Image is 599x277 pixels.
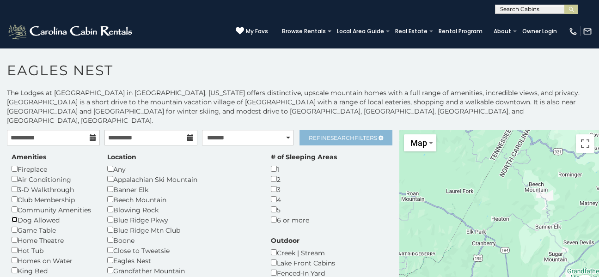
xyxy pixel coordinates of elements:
[246,27,268,36] span: My Favs
[107,205,257,215] div: Blowing Rock
[12,194,93,205] div: Club Membership
[107,164,257,174] div: Any
[271,152,337,162] label: # of Sleeping Areas
[271,205,337,215] div: 5
[277,25,330,38] a: Browse Rentals
[107,152,136,162] label: Location
[12,265,93,276] div: King Bed
[12,245,93,255] div: Hot Tub
[12,215,93,225] div: Dog Allowed
[12,205,93,215] div: Community Amenities
[271,247,348,258] div: Creek | Stream
[271,164,337,174] div: 1
[7,22,135,41] img: White-1-2.png
[271,174,337,184] div: 2
[12,255,93,265] div: Homes on Water
[12,225,93,235] div: Game Table
[271,184,337,194] div: 3
[568,27,578,36] img: phone-regular-white.png
[107,215,257,225] div: Blue Ridge Pkwy
[12,235,93,245] div: Home Theatre
[271,258,348,268] div: Lake Front Cabins
[434,25,487,38] a: Rental Program
[299,130,392,145] a: RefineSearchFilters
[391,25,432,38] a: Real Estate
[271,236,299,245] label: Outdoor
[271,215,337,225] div: 6 or more
[410,138,427,148] span: Map
[583,27,592,36] img: mail-regular-white.png
[107,265,257,276] div: Grandfather Mountain
[12,174,93,184] div: Air Conditioning
[12,184,93,194] div: 3-D Walkthrough
[107,245,257,255] div: Close to Tweetsie
[107,184,257,194] div: Banner Elk
[236,27,268,36] a: My Favs
[107,235,257,245] div: Boone
[107,174,257,184] div: Appalachian Ski Mountain
[332,25,389,38] a: Local Area Guide
[107,194,257,205] div: Beech Mountain
[107,255,257,265] div: Eagles Nest
[12,164,93,174] div: Fireplace
[309,134,377,141] span: Refine Filters
[271,194,337,205] div: 4
[404,134,436,151] button: Change map style
[107,225,257,235] div: Blue Ridge Mtn Club
[489,25,516,38] a: About
[330,134,355,141] span: Search
[518,25,562,38] a: Owner Login
[12,152,46,162] label: Amenities
[576,134,594,153] button: Toggle fullscreen view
